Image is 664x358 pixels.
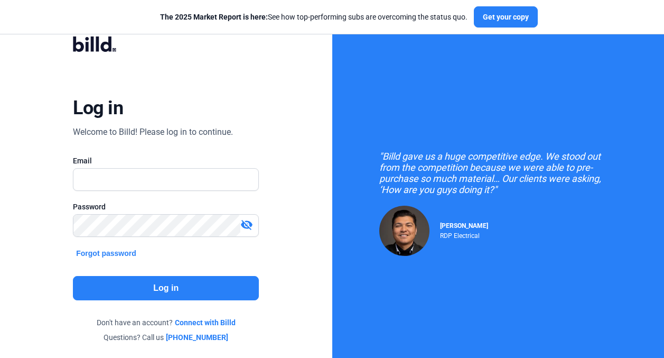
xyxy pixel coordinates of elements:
a: [PHONE_NUMBER] [166,332,228,343]
button: Get your copy [474,6,538,27]
div: Log in [73,96,123,120]
a: Connect with Billd [175,317,236,328]
div: Email [73,155,259,166]
div: Don't have an account? [73,317,259,328]
mat-icon: visibility_off [240,218,253,231]
div: Welcome to Billd! Please log in to continue. [73,126,233,139]
div: "Billd gave us a huge competitive edge. We stood out from the competition because we were able to... [379,151,617,195]
span: The 2025 Market Report is here: [160,13,268,21]
button: Forgot password [73,247,139,259]
div: RDP Electrical [440,230,488,240]
span: [PERSON_NAME] [440,222,488,230]
button: Log in [73,276,259,300]
div: See how top-performing subs are overcoming the status quo. [160,12,467,22]
div: Questions? Call us [73,332,259,343]
div: Password [73,201,259,212]
img: Raul Pacheco [379,206,429,256]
